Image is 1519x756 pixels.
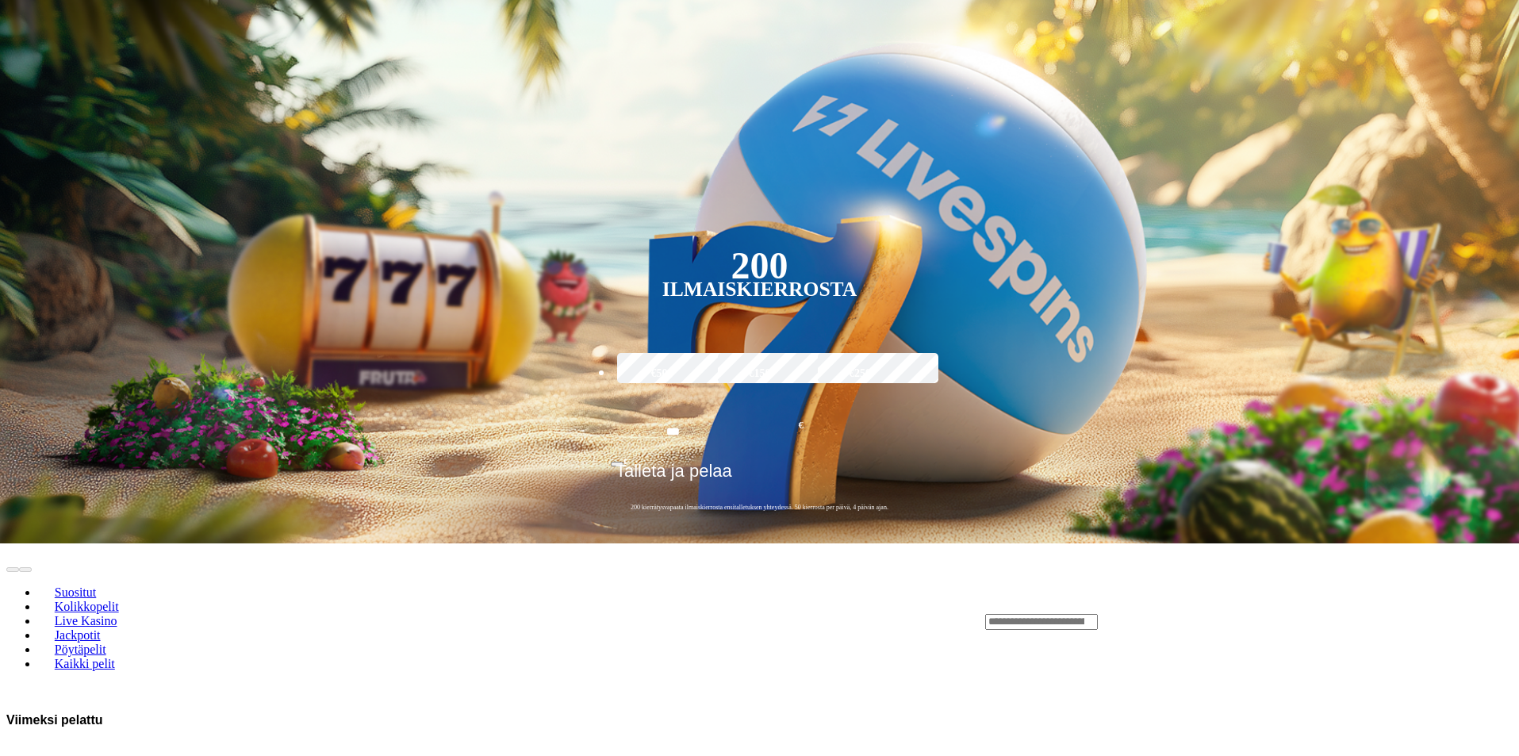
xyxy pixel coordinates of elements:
[38,595,135,619] a: Kolikkopelit
[6,712,103,727] h3: Viimeksi pelattu
[38,652,132,676] a: Kaikki pelit
[799,418,804,433] span: €
[38,624,117,647] a: Jackpotit
[6,558,953,684] nav: Lobby
[714,351,806,397] label: €150
[613,351,705,397] label: €50
[623,456,628,466] span: €
[48,628,107,642] span: Jackpotit
[38,581,113,604] a: Suositut
[611,503,908,512] span: 200 kierrätysvapaata ilmaiskierrosta ensitalletuksen yhteydessä. 50 kierrosta per päivä, 4 päivän...
[38,638,122,662] a: Pöytäpelit
[662,280,857,299] div: Ilmaiskierrosta
[48,585,102,599] span: Suositut
[48,614,124,627] span: Live Kasino
[611,460,908,493] button: Talleta ja pelaa
[48,600,125,613] span: Kolikkopelit
[38,609,133,633] a: Live Kasino
[48,657,121,670] span: Kaikki pelit
[616,461,732,493] span: Talleta ja pelaa
[814,351,906,397] label: €250
[6,567,19,572] button: prev slide
[731,256,788,275] div: 200
[6,543,1513,699] header: Lobby
[985,614,1098,630] input: Search
[19,567,32,572] button: next slide
[48,643,113,656] span: Pöytäpelit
